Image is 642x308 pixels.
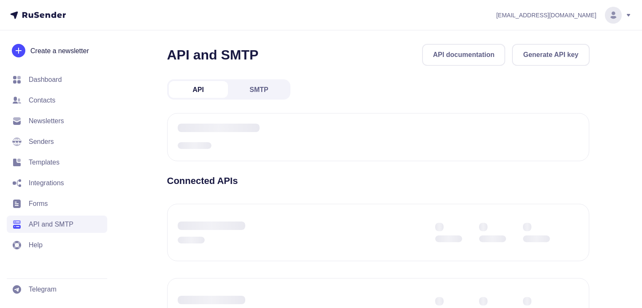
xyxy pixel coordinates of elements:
font: API and SMTP [167,47,259,62]
a: API documentation [422,44,506,66]
font: Generate API key [523,51,578,58]
font: Contacts [29,97,55,104]
font: Senders [29,138,54,145]
font: Integrations [29,179,64,186]
font: API and SMTP [29,221,73,228]
font: Telegram [29,286,57,293]
font: [EMAIL_ADDRESS][DOMAIN_NAME] [496,12,596,19]
font: API documentation [433,51,495,58]
a: SMTP [230,81,289,98]
font: Create a newsletter [30,47,89,54]
font: Dashboard [29,76,62,83]
a: Telegram [7,281,107,298]
button: Generate API key [512,44,589,66]
font: API [192,86,204,93]
font: Newsletters [29,117,64,124]
font: Connected APIs [167,176,238,186]
font: Templates [29,159,60,166]
a: API [169,81,228,98]
font: Help [29,241,43,249]
font: SMTP [249,86,268,93]
font: Forms [29,200,48,207]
